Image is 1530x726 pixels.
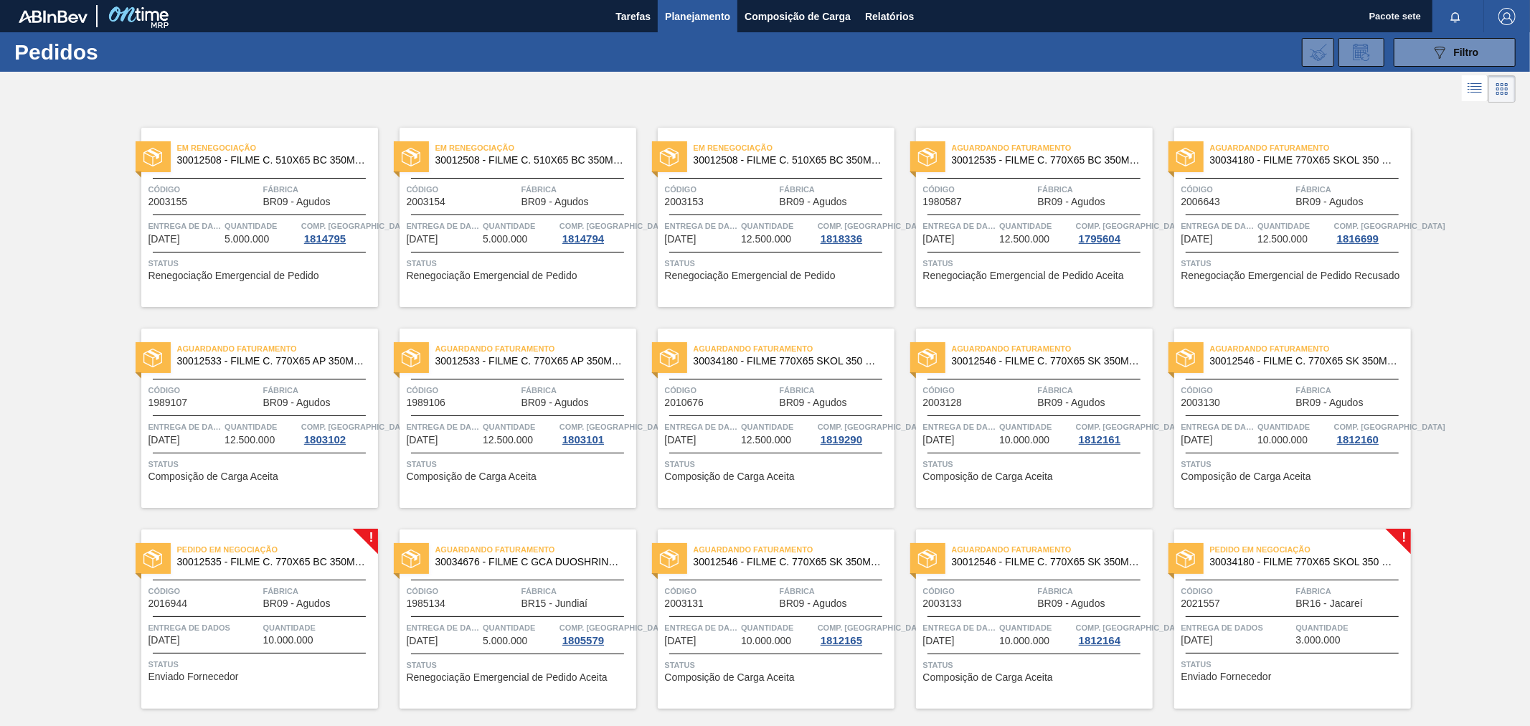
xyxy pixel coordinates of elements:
span: 30012546 - FILME C. 770X65 SK 350ML C12 429 [952,356,1141,367]
span: 2003155 [148,197,188,207]
font: BR09 - Agudos [263,196,331,207]
img: status [143,148,162,166]
font: Código [1181,185,1214,194]
font: Quantidade [225,222,277,230]
font: 30034180 - FILME 770X65 SKOL 350 MP C12 [694,355,902,367]
font: Quantidade [741,222,793,230]
font: Renegociação Emergencial de Pedido [665,270,836,281]
span: 2003128 [923,397,963,408]
font: Quantidade [225,423,277,431]
a: Comp. [GEOGRAPHIC_DATA]1812160 [1334,420,1407,445]
img: status [660,349,679,367]
img: Sair [1498,8,1516,25]
font: Status [148,259,179,268]
font: 2003154 [407,196,446,207]
span: Comp. Carga [559,420,671,434]
span: 10.000.000 [1257,435,1308,445]
font: Entrega de dados [923,423,1006,431]
span: BR09 - Agudos [780,197,847,207]
span: Status [923,457,1149,471]
font: Quantidade [1257,222,1310,230]
font: 5.000.000 [483,233,527,245]
span: Fábrica [1296,182,1407,197]
span: Quantidade [225,219,298,233]
font: Código [148,185,181,194]
font: 1989107 [148,397,188,408]
font: 30034180 - FILME 770X65 SKOL 350 MP C12 [1210,154,1418,166]
span: 18/09/2025 [148,435,180,445]
span: 5.000.000 [483,234,527,245]
font: Código [665,185,697,194]
img: status [1176,148,1195,166]
span: Quantidade [483,420,556,434]
span: BR09 - Agudos [1296,197,1364,207]
span: 2010676 [665,397,704,408]
span: Status [1181,457,1407,471]
font: BR09 - Agudos [1296,397,1364,408]
font: 30012533 ​​- FILME C. 770X65 AP 350ML C12 429 [177,355,400,367]
span: 12.500.000 [999,234,1049,245]
font: 2006643 [1181,196,1221,207]
font: Status [923,259,953,268]
span: Entrega de dados [1181,420,1255,434]
font: Quantidade [1257,423,1310,431]
a: statusEm renegociação30012508 - FILME C. 510X65 BC 350ML MP C18 429Código2003155FábricaBR09 - Agu... [120,128,378,307]
font: Status [1181,460,1212,468]
span: Entrega de dados [923,219,996,233]
a: Comp. [GEOGRAPHIC_DATA]1803102 [301,420,374,445]
a: statusAguardando Faturamento30012546 - FILME C. 770X65 SK 350ML C12 429Código2003128FábricaBR09 -... [894,329,1153,508]
span: Comp. Carga [1334,219,1445,233]
font: Comp. [GEOGRAPHIC_DATA] [818,423,929,431]
span: Aguardando Faturamento [1210,341,1411,356]
font: 2003153 [665,196,704,207]
font: Entrega de dados [665,222,747,230]
font: Fábrica [1038,386,1074,395]
font: [DATE] [1181,434,1213,445]
span: Renegociação Emergencial de Pedido [407,270,577,281]
font: Status [665,460,695,468]
span: Comp. Carga [1076,420,1187,434]
font: Entrega de dados [1181,423,1264,431]
font: 30012508 - FILME C. 510X65 BC 350ML MP C18 429 [177,154,419,166]
span: BR09 - Agudos [1038,197,1105,207]
font: 1814795 [304,232,346,245]
font: Renegociação Emergencial de Pedido Aceita [923,270,1124,281]
span: Fábrica [521,383,633,397]
font: 1812161 [1079,433,1120,445]
font: Quantidade [999,423,1052,431]
span: Status [1181,256,1407,270]
span: Renegociação Emergencial de Pedido Recusado [1181,270,1400,281]
font: Fábrica [263,185,299,194]
span: 30012533 ​​- FILME C. 770X65 AP 350ML C12 429 [177,356,367,367]
img: status [660,148,679,166]
font: Fábrica [1296,386,1332,395]
font: Comp. [GEOGRAPHIC_DATA] [1076,423,1187,431]
img: TNhmsLtSVTkK8tSr43FrP2fwEKptu5GPRR3wAAAABJRU5ErkJggg== [19,10,88,23]
img: status [402,148,420,166]
font: Tarefas [615,11,651,22]
img: status [1176,349,1195,367]
font: 10.000.000 [1257,434,1308,445]
font: Fábrica [521,386,557,395]
font: 1795604 [1079,232,1120,245]
span: Em renegociação [177,141,378,155]
font: Comp. [GEOGRAPHIC_DATA] [559,423,671,431]
font: Comp. [GEOGRAPHIC_DATA] [1334,423,1445,431]
span: Código [148,182,260,197]
font: Fábrica [1296,185,1332,194]
span: 30012546 - FILME C. 770X65 SK 350ML C12 429 [1210,356,1399,367]
font: Quantidade [483,222,535,230]
font: BR09 - Agudos [1038,397,1105,408]
font: Código [407,185,439,194]
font: Código [923,386,955,395]
font: Aguardando Faturamento [952,344,1072,353]
font: Status [407,460,437,468]
span: Entrega de dados [407,420,480,434]
a: Comp. [GEOGRAPHIC_DATA]1814795 [301,219,374,245]
span: 10/09/2025 [148,234,180,245]
span: Quantidade [1257,420,1331,434]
